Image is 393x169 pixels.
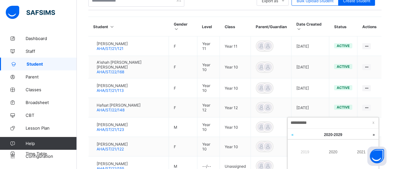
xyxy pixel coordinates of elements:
span: Hafsat [PERSON_NAME] [97,103,140,108]
th: Date Created [292,17,329,36]
i: Sort in Ascending Order [296,27,302,31]
td: Year 10 [220,78,251,98]
span: Student [27,61,77,67]
span: CBT [26,113,77,118]
span: AHA/ST/21/113 [97,88,124,93]
td: M [169,117,197,137]
td: Year 10 [220,117,251,137]
td: Year 11 [197,36,220,56]
td: 2019 [291,142,319,161]
i: Sort in Ascending Order [109,24,115,29]
td: [DATE] [292,56,329,78]
td: Year 10 [197,117,220,137]
span: AHA/ST/21/122 [97,147,124,151]
span: [PERSON_NAME] [97,41,128,46]
span: Staff [26,49,77,54]
th: Class [220,17,251,36]
td: F [169,36,197,56]
span: [PERSON_NAME] [97,142,128,147]
a: 2021 [354,146,369,158]
th: Level [197,17,220,36]
td: 2021 [347,142,375,161]
td: Year 10 [197,56,220,78]
td: [DATE] [292,36,329,56]
td: F [169,56,197,78]
i: Sort in Ascending Order [174,27,179,31]
span: active [337,85,350,90]
span: active [337,44,350,48]
span: A'ishah [PERSON_NAME] [PERSON_NAME] [97,60,164,69]
td: [DATE] [292,78,329,98]
img: safsims [6,6,55,19]
td: Year 12 [220,98,251,117]
td: [DATE] [292,98,329,117]
span: 2020 - 2029 [324,133,342,137]
span: Lesson Plan [26,125,77,131]
span: active [337,64,350,69]
th: Gender [169,17,197,36]
td: Year 10 [197,137,220,157]
span: Help [26,141,76,146]
th: Parent/Guardian [251,17,292,36]
a: 2019 [298,146,312,158]
a: 2020 [326,146,341,158]
span: Classes [26,87,77,92]
span: Parent [26,74,77,79]
span: [PERSON_NAME] [97,83,128,88]
span: AHA/ST/22/168 [97,69,124,74]
button: Open asap [367,147,387,166]
a: Next decade [369,129,379,141]
span: AHA/ST/21/123 [97,127,124,132]
a: Last decade [288,129,297,141]
td: Year 10 [220,137,251,157]
th: Status [329,17,357,36]
th: Student [89,17,169,36]
td: Year 10 [197,78,220,98]
span: Configuration [26,154,76,159]
th: Actions [357,17,381,36]
span: [PERSON_NAME] [97,161,128,166]
span: active [337,105,350,109]
span: [PERSON_NAME] [97,122,128,127]
span: AHA/ST/21/121 [97,46,124,51]
span: Broadsheet [26,100,77,105]
td: Year 12 [197,98,220,117]
td: F [169,78,197,98]
td: Year 10 [220,56,251,78]
td: 2020 [319,142,347,161]
a: 2020-2029 [304,129,362,141]
span: Dashboard [26,36,77,41]
td: F [169,98,197,117]
td: Year 11 [220,36,251,56]
span: AHA/ST/22/148 [97,108,124,112]
td: F [169,137,197,157]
